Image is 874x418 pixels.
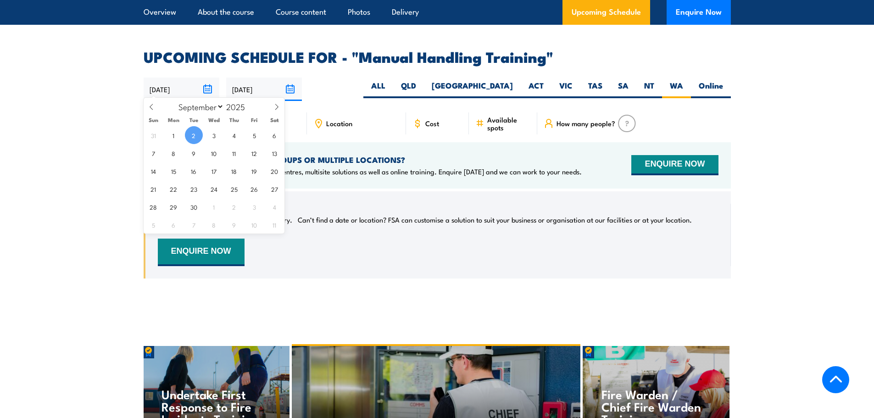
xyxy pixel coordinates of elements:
label: ACT [521,80,551,98]
span: September 14, 2025 [145,162,162,180]
span: September 15, 2025 [165,162,183,180]
button: ENQUIRE NOW [631,155,718,175]
span: October 9, 2025 [225,216,243,234]
span: September 23, 2025 [185,180,203,198]
span: September 8, 2025 [165,144,183,162]
span: September 4, 2025 [225,126,243,144]
span: September 28, 2025 [145,198,162,216]
span: August 31, 2025 [145,126,162,144]
span: October 7, 2025 [185,216,203,234]
span: October 8, 2025 [205,216,223,234]
label: SA [610,80,636,98]
span: September 9, 2025 [185,144,203,162]
span: September 13, 2025 [266,144,284,162]
span: October 5, 2025 [145,216,162,234]
input: To date [226,78,302,101]
span: September 29, 2025 [165,198,183,216]
span: Fri [244,117,264,123]
span: Location [326,119,352,127]
input: Year [224,101,254,112]
span: September 27, 2025 [266,180,284,198]
span: Cost [425,119,439,127]
span: September 24, 2025 [205,180,223,198]
span: September 16, 2025 [185,162,203,180]
label: [GEOGRAPHIC_DATA] [424,80,521,98]
span: Mon [163,117,184,123]
span: September 26, 2025 [245,180,263,198]
h4: NEED TRAINING FOR LARGER GROUPS OR MULTIPLE LOCATIONS? [158,155,582,165]
span: October 2, 2025 [225,198,243,216]
span: Wed [204,117,224,123]
span: October 11, 2025 [266,216,284,234]
span: September 1, 2025 [165,126,183,144]
span: September 10, 2025 [205,144,223,162]
span: September 30, 2025 [185,198,203,216]
p: Can’t find a date or location? FSA can customise a solution to suit your business or organisation... [298,215,692,224]
label: TAS [580,80,610,98]
label: QLD [393,80,424,98]
span: September 2, 2025 [185,126,203,144]
span: October 6, 2025 [165,216,183,234]
span: How many people? [557,119,615,127]
label: ALL [363,80,393,98]
input: From date [144,78,219,101]
span: October 3, 2025 [245,198,263,216]
span: September 11, 2025 [225,144,243,162]
label: WA [662,80,691,98]
label: NT [636,80,662,98]
span: September 25, 2025 [225,180,243,198]
span: September 19, 2025 [245,162,263,180]
span: September 3, 2025 [205,126,223,144]
button: ENQUIRE NOW [158,239,245,266]
span: Thu [224,117,244,123]
span: September 18, 2025 [225,162,243,180]
span: Sun [144,117,164,123]
span: September 17, 2025 [205,162,223,180]
span: September 20, 2025 [266,162,284,180]
span: September 7, 2025 [145,144,162,162]
span: September 21, 2025 [145,180,162,198]
span: October 1, 2025 [205,198,223,216]
select: Month [174,100,224,112]
span: Available spots [487,116,531,131]
span: September 22, 2025 [165,180,183,198]
span: September 6, 2025 [266,126,284,144]
p: We offer onsite training, training at our centres, multisite solutions as well as online training... [158,167,582,176]
label: VIC [551,80,580,98]
h2: UPCOMING SCHEDULE FOR - "Manual Handling Training" [144,50,731,63]
span: Tue [184,117,204,123]
span: September 5, 2025 [245,126,263,144]
span: September 12, 2025 [245,144,263,162]
span: October 4, 2025 [266,198,284,216]
span: October 10, 2025 [245,216,263,234]
span: Sat [264,117,284,123]
label: Online [691,80,731,98]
